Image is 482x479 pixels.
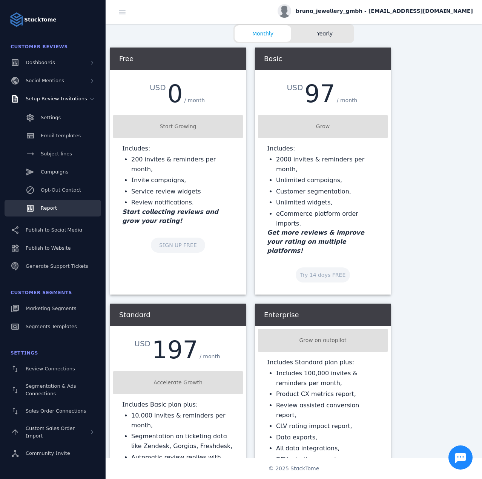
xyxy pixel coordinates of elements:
div: USD [134,338,152,349]
p: Includes Standard plan plus: [267,358,379,367]
li: Service review widgets [131,187,234,197]
span: Community Invite [26,450,70,456]
a: Settings [5,109,101,126]
div: Grow [261,123,385,130]
span: Publish to Website [26,245,71,251]
span: Customer Reviews [11,44,68,49]
a: Opt-Out Contact [5,182,101,198]
li: 200 invites & reminders per month, [131,155,234,174]
span: Generate Support Tickets [26,263,88,269]
span: Opt-Out Contact [41,187,81,193]
a: Campaigns [5,164,101,180]
li: 2000 invites & reminders per month, [276,155,379,174]
span: Monthly [235,30,291,38]
li: Automatic review replies with ChatGPT AI, [131,453,234,472]
div: 97 [304,82,335,106]
img: profile.jpg [278,4,291,18]
a: Publish to Social Media [5,222,101,238]
div: / month [183,95,206,106]
span: Standard [119,311,150,319]
div: / month [335,95,359,106]
div: 0 [167,82,183,106]
div: USD [287,82,305,93]
span: Settings [11,350,38,356]
li: Product CX metrics report, [276,389,379,399]
span: bruna_jewellery_gmbh - [EMAIL_ADDRESS][DOMAIN_NAME] [296,7,473,15]
span: Sales Order Connections [26,408,86,414]
span: Subject lines [41,151,72,157]
span: Publish to Social Media [26,227,82,233]
span: Settings [41,115,61,120]
li: Includes 100,000 invites & reminders per month, [276,368,379,388]
li: Invite campaigns, [131,175,234,185]
strong: StackTome [24,16,57,24]
span: Segments Templates [26,324,77,329]
em: Start collecting reviews and grow your rating! [122,208,218,224]
a: Publish to Website [5,240,101,256]
li: DFY priority support. [276,455,379,465]
img: Logo image [9,12,24,27]
li: Unlimited widgets, [276,198,379,207]
div: Accelerate Growth [116,379,240,387]
div: Grow on autopilot [261,336,385,344]
span: Free [119,55,134,63]
span: Setup Review Invitations [26,96,87,101]
li: Customer segmentation, [276,187,379,197]
em: Get more reviews & improve your rating on multiple platforms! [267,229,364,254]
span: Basic [264,55,282,63]
span: Custom Sales Order Import [26,425,75,439]
li: Unlimited campaigns, [276,175,379,185]
span: Segmentation & Ads Connections [26,383,76,396]
span: Email templates [41,133,81,138]
a: Email templates [5,127,101,144]
a: Sales Order Connections [5,403,101,419]
a: Segments Templates [5,318,101,335]
li: CLV rating impact report, [276,421,379,431]
li: All data integrations, [276,444,379,453]
li: Review assisted conversion report, [276,401,379,420]
a: Report [5,200,101,216]
div: 197 [152,338,198,362]
div: Start Growing [116,123,240,130]
p: Includes Basic plan plus: [122,400,234,409]
span: Customer Segments [11,290,72,295]
a: Subject lines [5,146,101,162]
span: Social Mentions [26,78,64,83]
span: Dashboards [26,60,55,65]
li: Data exports, [276,433,379,442]
p: Includes: [122,144,234,153]
span: Marketing Segments [26,306,76,311]
a: Segmentation & Ads Connections [5,379,101,401]
a: Review Connections [5,361,101,377]
p: Includes: [267,144,379,153]
div: / month [198,351,222,362]
a: Community Invite [5,445,101,462]
li: eCommerce platform order imports. [276,209,379,228]
button: bruna_jewellery_gmbh - [EMAIL_ADDRESS][DOMAIN_NAME] [278,4,473,18]
li: Segmentation on ticketing data like Zendesk, Gorgias, Freshdesk, [131,431,234,451]
div: USD [150,82,167,93]
li: 10,000 invites & reminders per month, [131,411,234,430]
span: Enterprise [264,311,299,319]
span: Review Connections [26,366,75,372]
a: Marketing Segments [5,300,101,317]
span: Report [41,205,57,211]
li: Review notifications. [131,198,234,207]
span: Campaigns [41,169,68,175]
span: © 2025 StackTome [269,465,319,473]
a: Generate Support Tickets [5,258,101,275]
span: Yearly [296,30,353,38]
